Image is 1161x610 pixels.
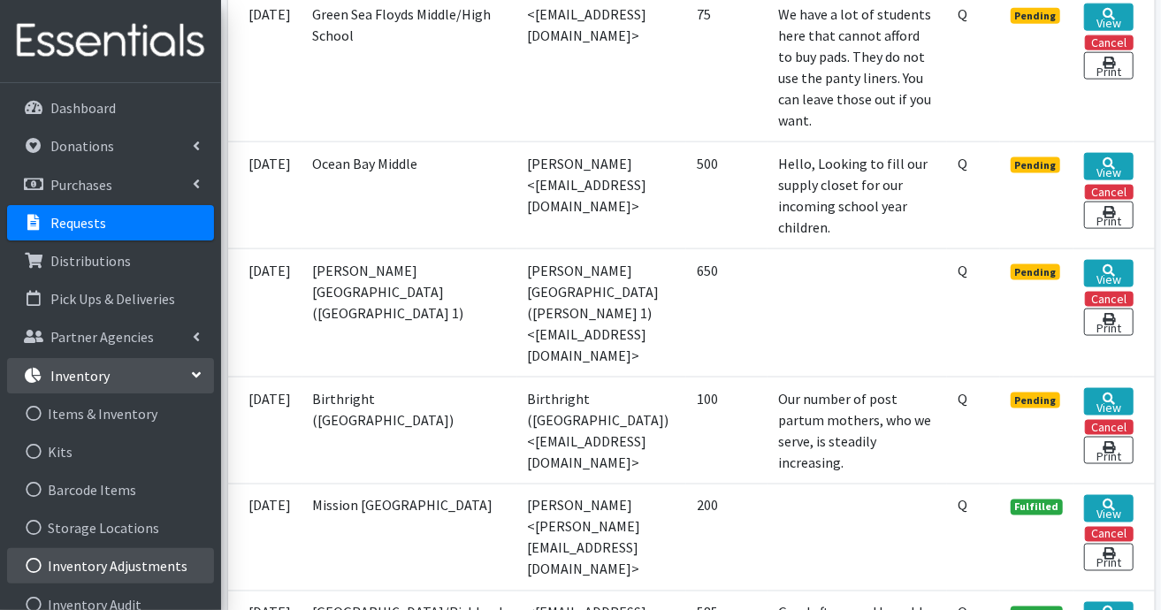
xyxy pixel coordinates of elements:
[50,137,114,155] p: Donations
[768,377,947,484] td: Our number of post partum mothers, who we serve, is steadily increasing.
[7,396,214,431] a: Items & Inventory
[228,248,302,377] td: [DATE]
[1084,544,1133,571] a: Print
[7,11,214,71] img: HumanEssentials
[50,99,116,117] p: Dashboard
[768,141,947,248] td: Hello, Looking to fill our supply closet for our incoming school year children.
[7,90,214,126] a: Dashboard
[1085,185,1134,200] button: Cancel
[228,377,302,484] td: [DATE]
[1084,388,1133,416] a: View
[1084,202,1133,229] a: Print
[1085,527,1134,542] button: Cancel
[7,167,214,202] a: Purchases
[517,377,686,484] td: Birthright ([GEOGRAPHIC_DATA]) <[EMAIL_ADDRESS][DOMAIN_NAME]>
[1011,264,1061,280] span: Pending
[1084,309,1133,336] a: Print
[7,281,214,316] a: Pick Ups & Deliveries
[50,367,110,385] p: Inventory
[50,214,106,232] p: Requests
[302,377,517,484] td: Birthright ([GEOGRAPHIC_DATA])
[1084,260,1133,287] a: View
[517,141,686,248] td: [PERSON_NAME] <[EMAIL_ADDRESS][DOMAIN_NAME]>
[1084,495,1133,522] a: View
[1084,52,1133,80] a: Print
[958,262,967,279] abbr: Quantity
[50,290,175,308] p: Pick Ups & Deliveries
[302,484,517,591] td: Mission [GEOGRAPHIC_DATA]
[1084,4,1133,31] a: View
[1085,35,1134,50] button: Cancel
[1011,8,1061,24] span: Pending
[1011,499,1064,515] span: Fulfilled
[686,377,768,484] td: 100
[1085,292,1134,307] button: Cancel
[228,484,302,591] td: [DATE]
[7,510,214,545] a: Storage Locations
[517,248,686,377] td: [PERSON_NAME][GEOGRAPHIC_DATA] ([PERSON_NAME] 1) <[EMAIL_ADDRESS][DOMAIN_NAME]>
[7,434,214,469] a: Kits
[50,176,112,194] p: Purchases
[958,5,967,23] abbr: Quantity
[1084,437,1133,464] a: Print
[302,248,517,377] td: [PERSON_NAME][GEOGRAPHIC_DATA] ([GEOGRAPHIC_DATA] 1)
[1084,153,1133,180] a: View
[686,248,768,377] td: 650
[517,484,686,591] td: [PERSON_NAME] <[PERSON_NAME][EMAIL_ADDRESS][DOMAIN_NAME]>
[958,155,967,172] abbr: Quantity
[228,141,302,248] td: [DATE]
[7,548,214,583] a: Inventory Adjustments
[958,390,967,408] abbr: Quantity
[7,472,214,507] a: Barcode Items
[7,243,214,278] a: Distributions
[50,328,154,346] p: Partner Agencies
[686,484,768,591] td: 200
[1011,157,1061,173] span: Pending
[958,497,967,515] abbr: Quantity
[7,358,214,393] a: Inventory
[7,205,214,240] a: Requests
[686,141,768,248] td: 500
[1085,420,1134,435] button: Cancel
[7,128,214,164] a: Donations
[7,319,214,355] a: Partner Agencies
[50,252,131,270] p: Distributions
[302,141,517,248] td: Ocean Bay Middle
[1011,393,1061,408] span: Pending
